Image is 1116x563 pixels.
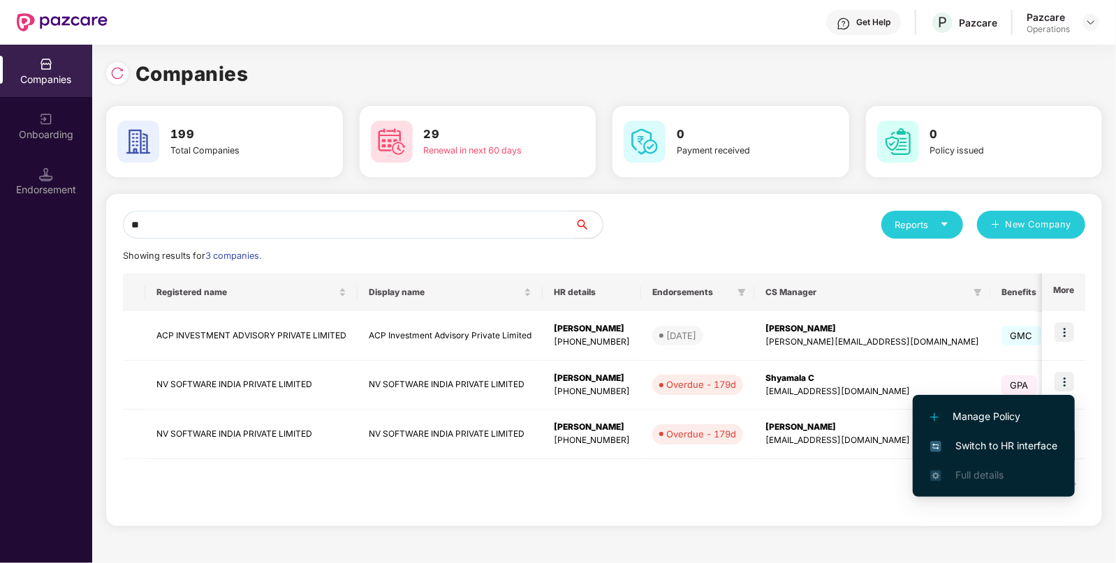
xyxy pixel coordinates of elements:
[974,288,982,296] span: filter
[930,126,1050,144] h3: 0
[145,311,358,361] td: ACP INVESTMENT ADVISORY PRIVATE LIMITED
[170,144,291,158] div: Total Companies
[135,59,249,89] h1: Companies
[110,66,124,80] img: svg+xml;base64,PHN2ZyBpZD0iUmVsb2FkLTMyeDMyIiB4bWxucz0iaHR0cDovL3d3dy53My5vcmcvMjAwMC9zdmciIHdpZH...
[930,144,1050,158] div: Policy issued
[554,336,630,349] div: [PHONE_NUMBER]
[205,250,261,261] span: 3 companies.
[765,336,979,349] div: [PERSON_NAME][EMAIL_ADDRESS][DOMAIN_NAME]
[39,167,53,181] img: svg+xml;base64,PHN2ZyB3aWR0aD0iMTQuNSIgaGVpZ2h0PSIxNC41IiB2aWV3Qm94PSIwIDAgMTYgMTYiIGZpbGw9Im5vbm...
[145,410,358,459] td: NV SOFTWARE INDIA PRIVATE LIMITED
[358,361,543,410] td: NV SOFTWARE INDIA PRIVATE LIMITED
[554,372,630,385] div: [PERSON_NAME]
[574,211,603,239] button: search
[991,220,1000,231] span: plus
[39,57,53,71] img: svg+xml;base64,PHN2ZyBpZD0iQ29tcGFuaWVzIiB4bWxucz0iaHR0cDovL3d3dy53My5vcmcvMjAwMC9zdmciIHdpZHRoPS...
[1042,273,1085,311] th: More
[940,220,949,229] span: caret-down
[543,273,641,311] th: HR details
[358,273,543,311] th: Display name
[1055,322,1074,342] img: icon
[765,372,979,385] div: Shyamala C
[1027,10,1070,24] div: Pazcare
[117,121,159,163] img: svg+xml;base64,PHN2ZyB4bWxucz0iaHR0cDovL3d3dy53My5vcmcvMjAwMC9zdmciIHdpZHRoPSI2MCIgaGVpZ2h0PSI2MC...
[145,273,358,311] th: Registered name
[737,288,746,296] span: filter
[977,211,1085,239] button: plusNew Company
[765,322,979,336] div: [PERSON_NAME]
[1027,24,1070,35] div: Operations
[358,410,543,459] td: NV SOFTWARE INDIA PRIVATE LIMITED
[1055,372,1074,391] img: icon
[735,284,749,301] span: filter
[554,421,630,434] div: [PERSON_NAME]
[930,438,1057,453] span: Switch to HR interface
[930,441,941,452] img: svg+xml;base64,PHN2ZyB4bWxucz0iaHR0cDovL3d3dy53My5vcmcvMjAwMC9zdmciIHdpZHRoPSIxNiIgaGVpZ2h0PSIxNi...
[930,470,941,481] img: svg+xml;base64,PHN2ZyB4bWxucz0iaHR0cDovL3d3dy53My5vcmcvMjAwMC9zdmciIHdpZHRoPSIxNi4zNjMiIGhlaWdodD...
[765,287,968,298] span: CS Manager
[424,126,544,144] h3: 29
[554,434,630,447] div: [PHONE_NUMBER]
[677,144,797,158] div: Payment received
[930,409,1057,424] span: Manage Policy
[971,284,985,301] span: filter
[1085,17,1096,28] img: svg+xml;base64,PHN2ZyBpZD0iRHJvcGRvd24tMzJ4MzIiIHhtbG5zPSJodHRwOi8vd3d3LnczLm9yZy8yMDAwL3N2ZyIgd2...
[677,126,797,144] h3: 0
[554,322,630,336] div: [PERSON_NAME]
[666,427,736,441] div: Overdue - 179d
[666,377,736,391] div: Overdue - 179d
[574,219,603,230] span: search
[765,385,979,398] div: [EMAIL_ADDRESS][DOMAIN_NAME]
[1001,375,1037,395] span: GPA
[837,17,851,31] img: svg+xml;base64,PHN2ZyBpZD0iSGVscC0zMngzMiIgeG1sbnM9Imh0dHA6Ly93d3cudzMub3JnLzIwMDAvc3ZnIiB3aWR0aD...
[371,121,413,163] img: svg+xml;base64,PHN2ZyB4bWxucz0iaHR0cDovL3d3dy53My5vcmcvMjAwMC9zdmciIHdpZHRoPSI2MCIgaGVpZ2h0PSI2MC...
[624,121,666,163] img: svg+xml;base64,PHN2ZyB4bWxucz0iaHR0cDovL3d3dy53My5vcmcvMjAwMC9zdmciIHdpZHRoPSI2MCIgaGVpZ2h0PSI2MC...
[123,250,261,261] span: Showing results for
[145,361,358,410] td: NV SOFTWARE INDIA PRIVATE LIMITED
[170,126,291,144] h3: 199
[1001,326,1041,345] span: GMC
[990,273,1115,311] th: Benefits
[895,218,949,232] div: Reports
[39,112,53,126] img: svg+xml;base64,PHN2ZyB3aWR0aD0iMjAiIGhlaWdodD0iMjAiIHZpZXdCb3g9IjAgMCAyMCAyMCIgZmlsbD0ibm9uZSIgeG...
[765,434,979,447] div: [EMAIL_ADDRESS][DOMAIN_NAME]
[765,421,979,434] div: [PERSON_NAME]
[856,17,890,28] div: Get Help
[358,311,543,361] td: ACP Investment Advisory Private Limited
[1006,218,1072,232] span: New Company
[17,13,108,31] img: New Pazcare Logo
[652,287,732,298] span: Endorsements
[666,329,696,343] div: [DATE]
[955,469,1004,481] span: Full details
[554,385,630,398] div: [PHONE_NUMBER]
[877,121,919,163] img: svg+xml;base64,PHN2ZyB4bWxucz0iaHR0cDovL3d3dy53My5vcmcvMjAwMC9zdmciIHdpZHRoPSI2MCIgaGVpZ2h0PSI2MC...
[930,413,939,421] img: svg+xml;base64,PHN2ZyB4bWxucz0iaHR0cDovL3d3dy53My5vcmcvMjAwMC9zdmciIHdpZHRoPSIxMi4yMDEiIGhlaWdodD...
[424,144,544,158] div: Renewal in next 60 days
[369,287,521,298] span: Display name
[959,16,997,29] div: Pazcare
[156,287,336,298] span: Registered name
[938,14,947,31] span: P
